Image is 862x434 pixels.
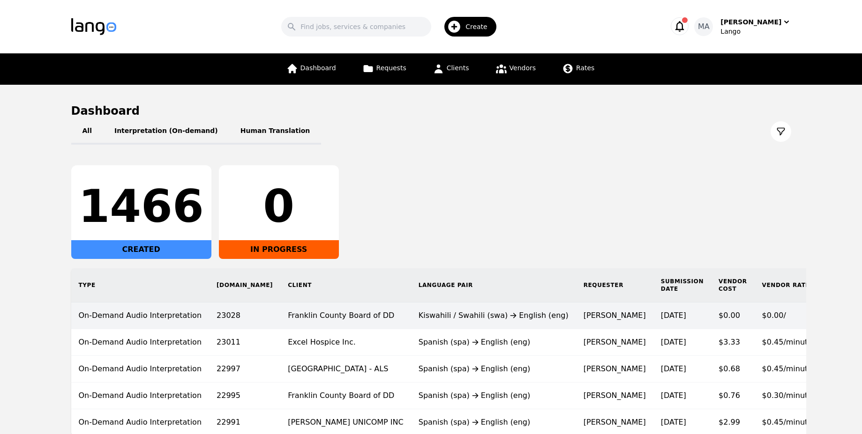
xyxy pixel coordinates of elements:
[280,329,411,356] td: Excel Hospice Inc.
[281,17,431,37] input: Find jobs, services & companies
[280,268,411,302] th: Client
[711,268,755,302] th: Vendor Cost
[465,22,494,31] span: Create
[661,338,686,346] time: [DATE]
[280,302,411,329] td: Franklin County Board of DD
[209,356,280,383] td: 22997
[71,302,210,329] td: On-Demand Audio Interpretation
[576,268,653,302] th: Requester
[661,311,686,320] time: [DATE]
[280,383,411,409] td: Franklin County Board of DD
[419,390,569,401] div: Spanish (spa) English (eng)
[226,184,331,229] div: 0
[762,391,813,400] span: $0.30/minute
[431,13,502,40] button: Create
[576,329,653,356] td: [PERSON_NAME]
[427,53,475,85] a: Clients
[576,64,594,72] span: Rates
[300,64,336,72] span: Dashboard
[71,268,210,302] th: Type
[71,18,116,35] img: Logo
[71,240,211,259] div: CREATED
[661,391,686,400] time: [DATE]
[280,356,411,383] td: [GEOGRAPHIC_DATA] - ALS
[762,338,813,346] span: $0.45/minute
[447,64,469,72] span: Clients
[411,268,576,302] th: Language Pair
[419,337,569,348] div: Spanish (spa) English (eng)
[576,302,653,329] td: [PERSON_NAME]
[209,383,280,409] td: 22995
[698,21,710,32] span: MA
[229,118,322,145] button: Human Translation
[376,64,406,72] span: Requests
[219,240,339,259] div: IN PROGRESS
[762,364,813,373] span: $0.45/minute
[755,268,820,302] th: Vendor Rate
[419,310,569,321] div: Kiswahili / Swahili (swa) English (eng)
[357,53,412,85] a: Requests
[209,268,280,302] th: [DOMAIN_NAME]
[694,17,791,36] button: MA[PERSON_NAME]Lango
[720,17,781,27] div: [PERSON_NAME]
[576,383,653,409] td: [PERSON_NAME]
[762,418,813,427] span: $0.45/minute
[711,356,755,383] td: $0.68
[653,268,711,302] th: Submission Date
[711,383,755,409] td: $0.76
[711,329,755,356] td: $3.33
[209,329,280,356] td: 23011
[661,364,686,373] time: [DATE]
[71,383,210,409] td: On-Demand Audio Interpretation
[103,118,229,145] button: Interpretation (On-demand)
[71,356,210,383] td: On-Demand Audio Interpretation
[661,418,686,427] time: [DATE]
[79,184,204,229] div: 1466
[281,53,342,85] a: Dashboard
[209,302,280,329] td: 23028
[71,118,103,145] button: All
[711,302,755,329] td: $0.00
[510,64,536,72] span: Vendors
[419,363,569,375] div: Spanish (spa) English (eng)
[720,27,791,36] div: Lango
[71,103,791,118] h1: Dashboard
[490,53,541,85] a: Vendors
[576,356,653,383] td: [PERSON_NAME]
[556,53,600,85] a: Rates
[71,329,210,356] td: On-Demand Audio Interpretation
[419,417,569,428] div: Spanish (spa) English (eng)
[771,121,791,142] button: Filter
[762,311,786,320] span: $0.00/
